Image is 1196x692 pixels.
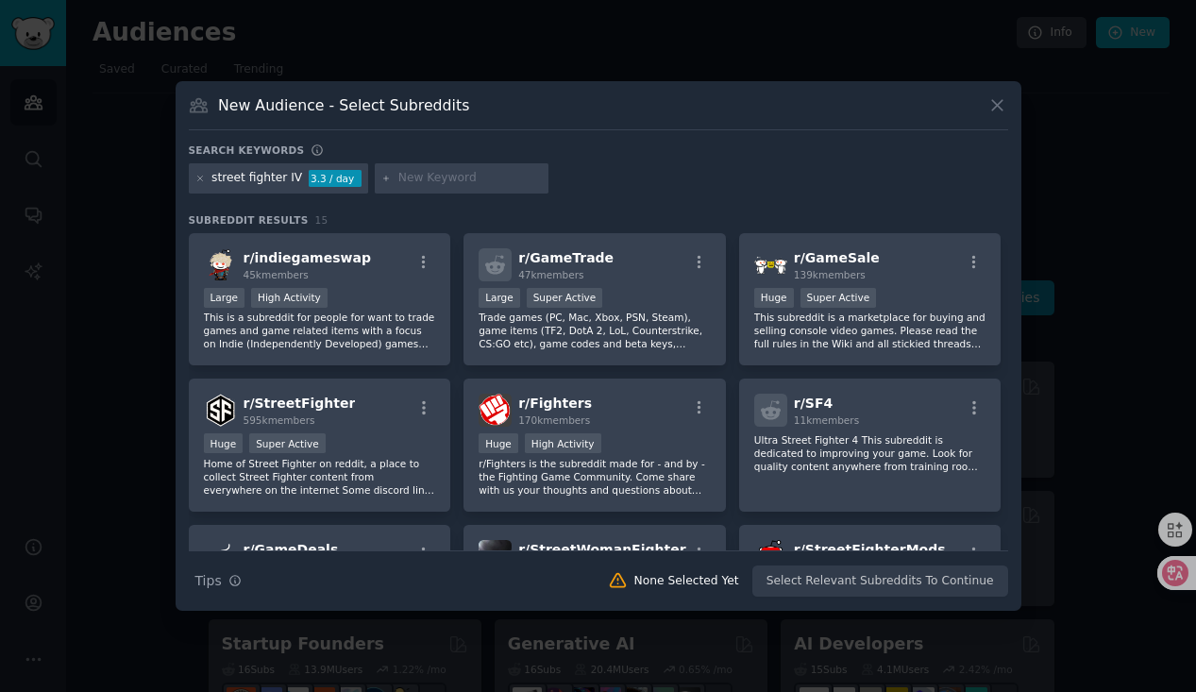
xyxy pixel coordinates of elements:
span: r/ GameDeals [244,542,339,557]
div: street fighter IV [211,170,302,187]
span: r/ StreetFighter [244,396,356,411]
p: This subreddit is a marketplace for buying and selling console video games. Please read the full ... [754,311,986,350]
p: Ultra Street Fighter 4 This subreddit is dedicated to improving your game. Look for quality conte... [754,433,986,473]
span: r/ StreetFighterMods [794,542,946,557]
p: This is a subreddit for people for want to trade games and game related items with a focus on Ind... [204,311,436,350]
span: 45k members [244,269,309,280]
span: r/ indiegameswap [244,250,371,265]
div: None Selected Yet [634,573,739,590]
div: Super Active [249,433,326,453]
div: Large [204,288,245,308]
span: r/ SF4 [794,396,833,411]
div: Huge [204,433,244,453]
img: GameSale [754,248,787,281]
img: StreetWomanFighter [479,540,512,573]
div: Super Active [800,288,877,308]
img: indiegameswap [204,248,237,281]
span: 47k members [518,269,583,280]
div: Super Active [527,288,603,308]
div: High Activity [251,288,328,308]
h3: New Audience - Select Subreddits [218,95,469,115]
p: Home of Street Fighter on reddit, a place to collect Street Fighter content from everywhere on th... [204,457,436,497]
button: Tips [189,565,248,598]
span: 170k members [518,414,590,426]
span: Subreddit Results [189,213,309,227]
span: 139k members [794,269,866,280]
div: High Activity [525,433,601,453]
span: r/ GameTrade [518,250,614,265]
span: 15 [315,214,328,226]
img: StreetFighterMods [754,540,787,573]
p: r/Fighters is the subreddit made for - and by - the Fighting Game Community. Come share with us y... [479,457,711,497]
span: Tips [195,571,222,591]
h3: Search keywords [189,143,305,157]
div: Huge [754,288,794,308]
img: GameDeals [204,540,237,573]
span: r/ StreetWomanFighter [518,542,685,557]
div: Large [479,288,520,308]
input: New Keyword [398,170,542,187]
img: Fighters [479,394,512,427]
span: 595k members [244,414,315,426]
span: r/ GameSale [794,250,880,265]
span: 11k members [794,414,859,426]
span: r/ Fighters [518,396,592,411]
p: Trade games (PC, Mac, Xbox, PSN, Steam), game items (TF2, DotA 2, LoL, Counterstrike, CS:GO etc),... [479,311,711,350]
div: 3.3 / day [309,170,362,187]
div: Huge [479,433,518,453]
img: StreetFighter [204,394,237,427]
